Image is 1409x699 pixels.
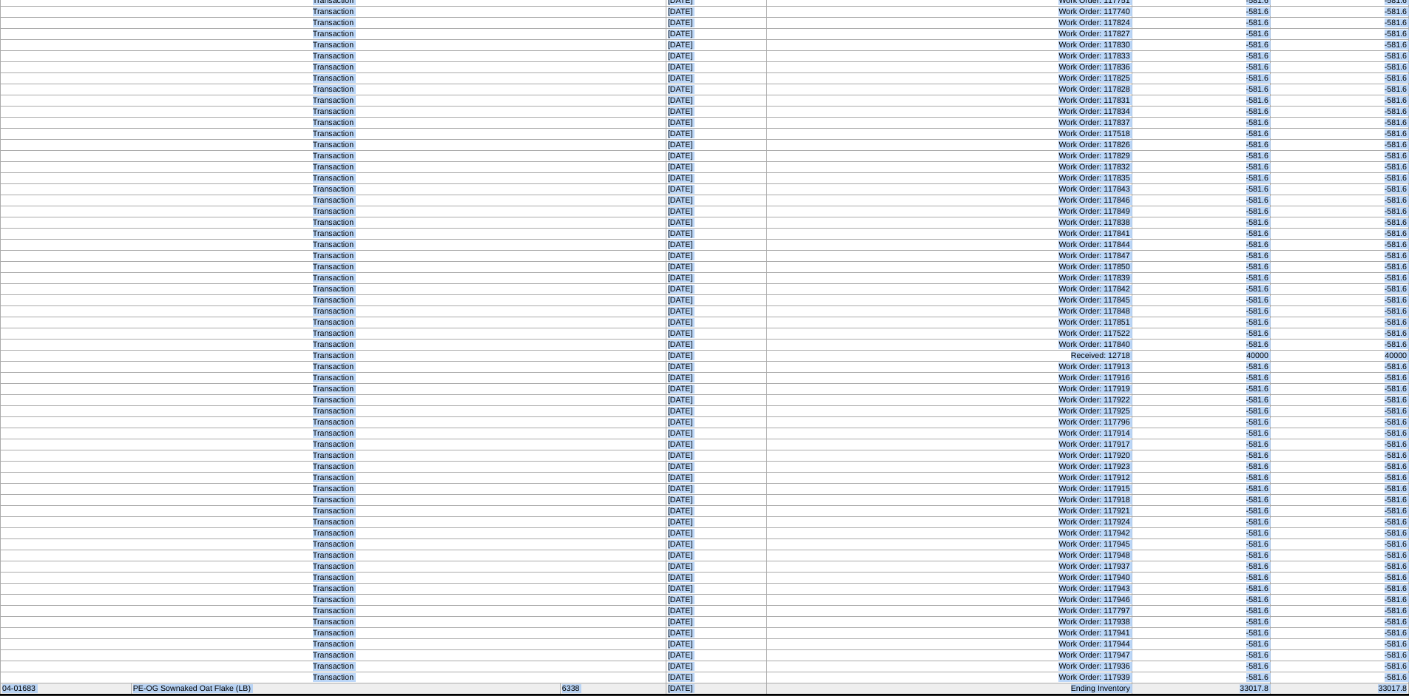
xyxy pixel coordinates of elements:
[767,95,1132,107] td: Work Order: 117831
[666,173,766,184] td: [DATE]
[767,395,1132,406] td: Work Order: 117922
[767,340,1132,351] td: Work Order: 117840
[1132,573,1270,584] td: -581.6
[666,517,766,528] td: [DATE]
[1,340,666,351] td: Transaction
[666,184,766,195] td: [DATE]
[1270,129,1408,140] td: -581.6
[1270,539,1408,550] td: -581.6
[1132,107,1270,118] td: -581.6
[1132,351,1270,362] td: 40000
[767,107,1132,118] td: Work Order: 117834
[1270,384,1408,395] td: -581.6
[1132,395,1270,406] td: -581.6
[1,129,666,140] td: Transaction
[767,84,1132,95] td: Work Order: 117828
[1132,118,1270,129] td: -581.6
[666,295,766,306] td: [DATE]
[767,184,1132,195] td: Work Order: 117843
[1270,506,1408,517] td: -581.6
[1132,295,1270,306] td: -581.6
[1270,184,1408,195] td: -581.6
[666,162,766,173] td: [DATE]
[1,184,666,195] td: Transaction
[1,73,666,84] td: Transaction
[666,573,766,584] td: [DATE]
[1132,506,1270,517] td: -581.6
[666,73,766,84] td: [DATE]
[666,628,766,639] td: [DATE]
[1,95,666,107] td: Transaction
[1132,528,1270,539] td: -581.6
[1,617,666,628] td: Transaction
[1270,484,1408,495] td: -581.6
[767,628,1132,639] td: Work Order: 117941
[666,18,766,29] td: [DATE]
[767,62,1132,73] td: Work Order: 117836
[1270,29,1408,40] td: -581.6
[1270,428,1408,439] td: -581.6
[1132,273,1270,284] td: -581.6
[767,251,1132,262] td: Work Order: 117847
[767,206,1132,217] td: Work Order: 117849
[1270,328,1408,340] td: -581.6
[1270,373,1408,384] td: -581.6
[1270,217,1408,229] td: -581.6
[1270,140,1408,151] td: -581.6
[1270,84,1408,95] td: -581.6
[666,273,766,284] td: [DATE]
[1132,40,1270,51] td: -581.6
[767,295,1132,306] td: Work Order: 117845
[1,528,666,539] td: Transaction
[767,462,1132,473] td: Work Order: 117923
[767,217,1132,229] td: Work Order: 117838
[666,7,766,18] td: [DATE]
[1,517,666,528] td: Transaction
[666,539,766,550] td: [DATE]
[767,195,1132,206] td: Work Order: 117846
[1,550,666,561] td: Transaction
[767,495,1132,506] td: Work Order: 117918
[666,284,766,295] td: [DATE]
[666,595,766,606] td: [DATE]
[1270,173,1408,184] td: -581.6
[1,107,666,118] td: Transaction
[1132,284,1270,295] td: -581.6
[1270,650,1408,661] td: -581.6
[1132,206,1270,217] td: -581.6
[1132,251,1270,262] td: -581.6
[767,517,1132,528] td: Work Order: 117924
[1270,450,1408,462] td: -581.6
[1270,628,1408,639] td: -581.6
[767,595,1132,606] td: Work Order: 117946
[1,118,666,129] td: Transaction
[1,406,666,417] td: Transaction
[767,129,1132,140] td: Work Order: 117518
[1132,406,1270,417] td: -581.6
[1,495,666,506] td: Transaction
[767,561,1132,573] td: Work Order: 117937
[1270,617,1408,628] td: -581.6
[1,384,666,395] td: Transaction
[1132,340,1270,351] td: -581.6
[1132,462,1270,473] td: -581.6
[1270,118,1408,129] td: -581.6
[767,362,1132,373] td: Work Order: 117913
[1,484,666,495] td: Transaction
[1132,584,1270,595] td: -581.6
[1,29,666,40] td: Transaction
[767,584,1132,595] td: Work Order: 117943
[666,561,766,573] td: [DATE]
[767,606,1132,617] td: Work Order: 117797
[1270,62,1408,73] td: -581.6
[1270,561,1408,573] td: -581.6
[767,617,1132,628] td: Work Order: 117938
[1270,251,1408,262] td: -581.6
[767,406,1132,417] td: Work Order: 117925
[666,206,766,217] td: [DATE]
[1270,550,1408,561] td: -581.6
[767,450,1132,462] td: Work Order: 117920
[1270,573,1408,584] td: -581.6
[666,384,766,395] td: [DATE]
[1132,140,1270,151] td: -581.6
